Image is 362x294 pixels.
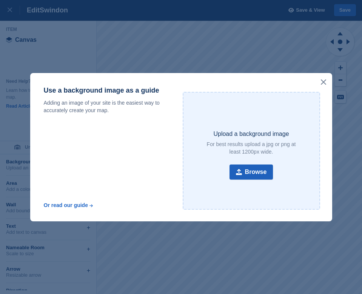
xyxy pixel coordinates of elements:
a: Or read our guide [44,202,94,208]
p: Adding an image of your site is the easiest way to accurately create your map. [44,99,169,114]
button: Browse [230,165,273,180]
p: Upload a background image [213,130,289,137]
p: Use a background image as a guide [44,87,169,94]
p: For best results upload a jpg or png at least 1200px wide. [204,140,299,155]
